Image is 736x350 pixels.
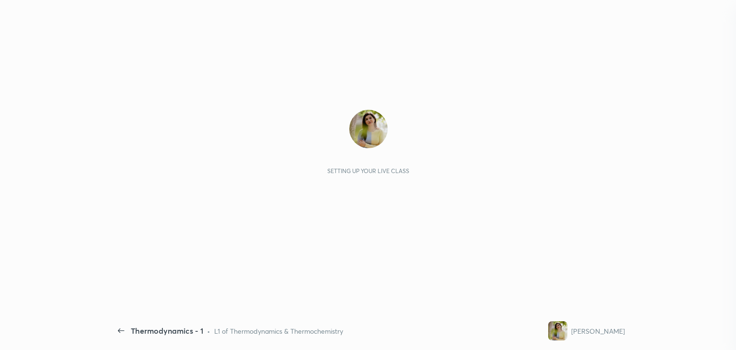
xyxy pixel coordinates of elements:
div: Setting up your live class [327,167,409,175]
img: b41c7e87cd84428c80b38b7c8c47b8b0.jpg [548,321,567,340]
div: Thermodynamics - 1 [131,325,203,337]
img: b41c7e87cd84428c80b38b7c8c47b8b0.jpg [349,110,388,148]
div: • [207,326,210,336]
div: [PERSON_NAME] [571,326,625,336]
div: L1 of Thermodynamics & Thermochemistry [214,326,343,336]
